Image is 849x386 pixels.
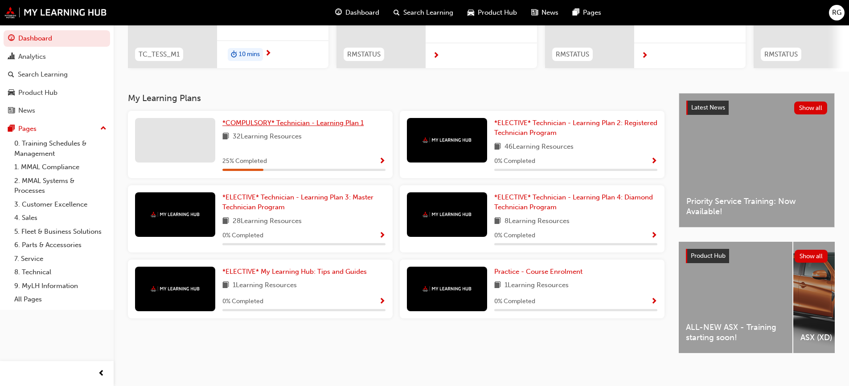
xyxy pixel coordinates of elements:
span: guage-icon [8,35,15,43]
button: Show Progress [379,156,386,167]
span: 8 Learning Resources [504,216,570,227]
span: News [541,8,558,18]
span: 0 % Completed [494,231,535,241]
span: book-icon [222,216,229,227]
span: 28 Learning Resources [233,216,302,227]
a: Practice - Course Enrolment [494,267,586,277]
a: Analytics [4,49,110,65]
button: Show Progress [651,230,657,241]
span: 1 Learning Resources [504,280,569,291]
div: Analytics [18,52,46,62]
img: mmal [422,137,472,143]
img: mmal [422,286,472,292]
button: Show all [794,102,828,114]
span: book-icon [222,131,229,142]
span: 46 Learning Resources [504,142,574,153]
span: search-icon [394,7,400,18]
span: Search Learning [403,8,453,18]
span: pages-icon [573,7,579,18]
a: Latest NewsShow all [686,101,827,115]
button: Show Progress [379,296,386,307]
a: ALL-NEW ASX - Training starting soon! [679,242,792,353]
span: up-icon [100,123,107,134]
span: 1 Learning Resources [233,280,297,291]
span: ALL-NEW ASX - Training starting soon! [686,322,785,342]
span: car-icon [8,89,15,97]
a: News [4,102,110,119]
button: Pages [4,121,110,137]
span: RG [832,8,841,18]
span: car-icon [468,7,474,18]
span: Show Progress [379,232,386,240]
span: Show Progress [651,298,657,306]
span: Priority Service Training: Now Available! [686,196,827,216]
span: Product Hub [691,252,726,260]
span: search-icon [8,71,14,79]
span: 10 mins [239,49,260,60]
button: Show Progress [651,296,657,307]
span: *ELECTIVE* Technician - Learning Plan 3: Master Technician Program [222,193,373,211]
span: news-icon [8,107,15,115]
button: DashboardAnalyticsSearch LearningProduct HubNews [4,28,110,121]
div: Product Hub [18,88,57,98]
a: *ELECTIVE* Technician - Learning Plan 4: Diamond Technician Program [494,192,657,212]
img: mmal [422,211,472,217]
span: TC_TESS_M1 [139,49,180,60]
a: Product HubShow all [686,249,828,263]
a: 1. MMAL Compliance [11,160,110,174]
span: RMSTATUS [764,49,798,60]
span: 0 % Completed [222,297,263,307]
a: *COMPULSORY* Technician - Learning Plan 1 [222,118,367,128]
span: next-icon [265,50,271,58]
a: search-iconSearch Learning [386,4,460,22]
span: Show Progress [379,158,386,166]
span: Show Progress [379,298,386,306]
span: book-icon [494,142,501,153]
img: mmal [151,211,200,217]
span: *ELECTIVE* Technician - Learning Plan 4: Diamond Technician Program [494,193,653,211]
a: Latest NewsShow allPriority Service Training: Now Available! [679,93,835,228]
span: book-icon [494,216,501,227]
span: 0 % Completed [222,231,263,241]
button: Show all [795,250,828,263]
img: mmal [4,7,107,18]
a: car-iconProduct Hub [460,4,524,22]
span: Pages [583,8,601,18]
a: 0. Training Schedules & Management [11,137,110,160]
button: Show Progress [379,230,386,241]
span: *ELECTIVE* My Learning Hub: Tips and Guides [222,268,367,276]
span: book-icon [222,280,229,291]
span: 0 % Completed [494,156,535,167]
div: Search Learning [18,69,68,80]
a: 8. Technical [11,265,110,279]
span: pages-icon [8,125,15,133]
span: Show Progress [651,232,657,240]
span: prev-icon [98,368,105,379]
span: next-icon [433,52,439,60]
a: 6. Parts & Accessories [11,238,110,252]
a: *ELECTIVE* My Learning Hub: Tips and Guides [222,267,370,277]
span: Dashboard [345,8,379,18]
a: 9. MyLH Information [11,279,110,293]
span: next-icon [641,52,648,60]
span: RMSTATUS [347,49,381,60]
button: RG [829,5,845,20]
a: Product Hub [4,85,110,101]
span: 25 % Completed [222,156,267,167]
h3: My Learning Plans [128,93,664,103]
span: Practice - Course Enrolment [494,268,582,276]
a: All Pages [11,293,110,306]
a: Dashboard [4,30,110,47]
span: RMSTATUS [556,49,589,60]
a: *ELECTIVE* Technician - Learning Plan 3: Master Technician Program [222,192,386,212]
span: Show Progress [651,158,657,166]
span: guage-icon [335,7,342,18]
div: Pages [18,124,37,134]
span: *ELECTIVE* Technician - Learning Plan 2: Registered Technician Program [494,119,657,137]
span: 32 Learning Resources [233,131,302,142]
a: Search Learning [4,66,110,83]
img: mmal [151,286,200,292]
span: *COMPULSORY* Technician - Learning Plan 1 [222,119,364,127]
